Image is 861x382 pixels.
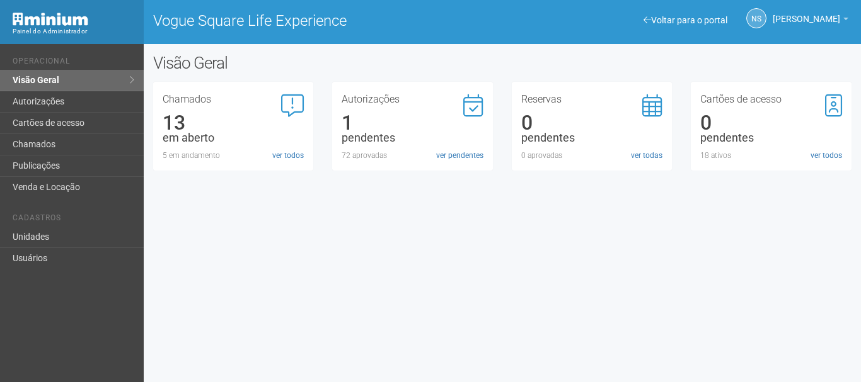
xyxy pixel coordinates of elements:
[163,94,304,104] h3: Chamados
[272,150,304,161] a: ver todos
[644,15,727,25] a: Voltar para o portal
[342,94,483,104] h3: Autorizações
[521,150,663,161] div: 0 aprovadas
[436,150,483,161] a: ver pendentes
[163,150,304,161] div: 5 em andamento
[163,132,304,143] div: em aberto
[342,132,483,143] div: pendentes
[700,132,842,143] div: pendentes
[811,150,842,161] a: ver todos
[521,132,663,143] div: pendentes
[13,26,134,37] div: Painel do Administrador
[773,16,848,26] a: [PERSON_NAME]
[746,8,766,28] a: NS
[342,117,483,128] div: 1
[521,117,663,128] div: 0
[342,150,483,161] div: 72 aprovadas
[153,13,493,29] h1: Vogue Square Life Experience
[773,2,840,24] span: Nicolle Silva
[13,213,134,227] li: Cadastros
[700,117,842,128] div: 0
[631,150,662,161] a: ver todas
[163,117,304,128] div: 13
[153,53,433,72] h2: Visão Geral
[13,13,88,26] img: Minium
[13,57,134,70] li: Operacional
[700,150,842,161] div: 18 ativos
[700,94,842,104] h3: Cartões de acesso
[521,94,663,104] h3: Reservas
